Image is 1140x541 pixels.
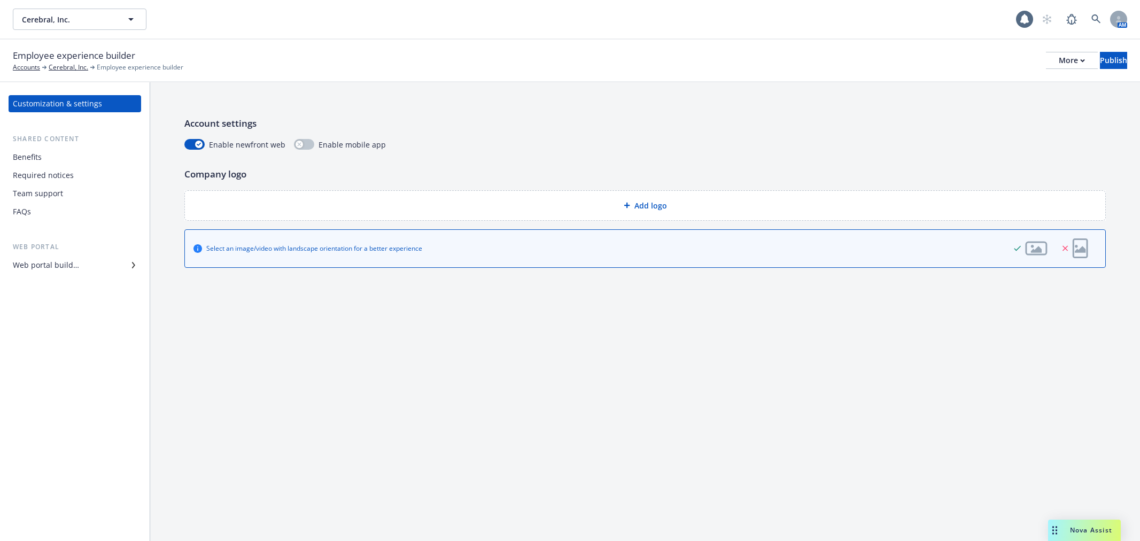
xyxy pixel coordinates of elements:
[1036,9,1058,30] a: Start snowing
[13,9,146,30] button: Cerebral, Inc.
[13,185,63,202] div: Team support
[9,257,141,274] a: Web portal builder
[184,167,1106,181] p: Company logo
[97,63,183,72] span: Employee experience builder
[1061,9,1082,30] a: Report a Bug
[22,14,114,25] span: Cerebral, Inc.
[9,134,141,144] div: Shared content
[1100,52,1127,69] button: Publish
[13,257,79,274] div: Web portal builder
[13,49,135,63] span: Employee experience builder
[9,203,141,220] a: FAQs
[9,149,141,166] a: Benefits
[13,95,102,112] div: Customization & settings
[49,63,88,72] a: Cerebral, Inc.
[9,167,141,184] a: Required notices
[1085,9,1107,30] a: Search
[13,203,31,220] div: FAQs
[9,185,141,202] a: Team support
[13,149,42,166] div: Benefits
[1046,52,1098,69] button: More
[206,244,422,253] div: Select an image/video with landscape orientation for a better experience
[13,167,74,184] div: Required notices
[1100,52,1127,68] div: Publish
[9,95,141,112] a: Customization & settings
[209,139,285,150] span: Enable newfront web
[319,139,386,150] span: Enable mobile app
[184,190,1106,221] div: Add logo
[1059,52,1085,68] div: More
[9,242,141,252] div: Web portal
[1048,520,1061,541] div: Drag to move
[13,63,40,72] a: Accounts
[184,117,1106,130] p: Account settings
[1048,520,1121,541] button: Nova Assist
[1070,525,1112,535] span: Nova Assist
[634,200,667,211] span: Add logo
